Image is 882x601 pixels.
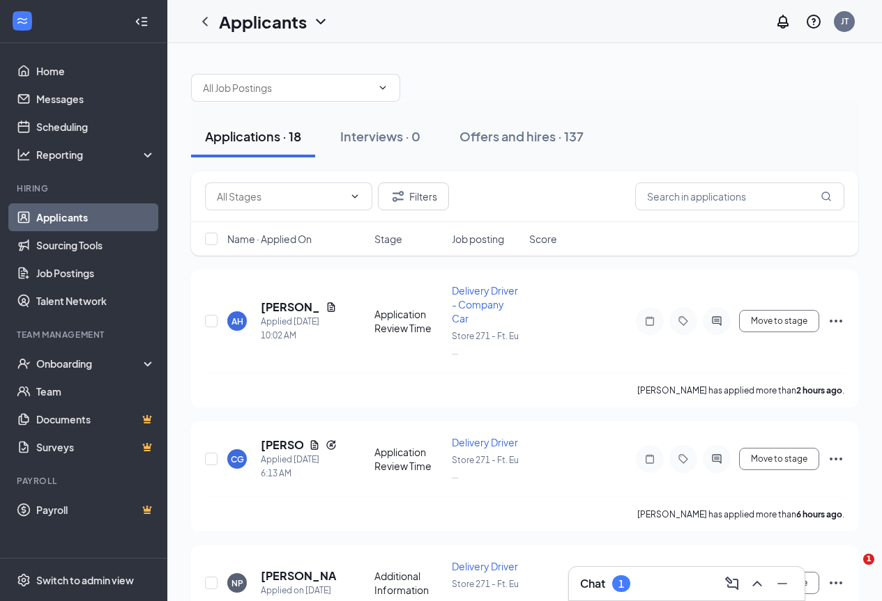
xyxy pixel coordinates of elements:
[217,189,344,204] input: All Stages
[529,232,557,246] span: Score
[452,560,518,572] span: Delivery Driver
[580,576,605,591] h3: Chat
[721,572,743,595] button: ComposeMessage
[36,496,155,524] a: PayrollCrown
[675,453,692,465] svg: Tag
[724,575,740,592] svg: ComposeMessage
[828,451,844,467] svg: Ellipses
[452,331,519,357] span: Store 271 - Ft. Eu ...
[774,575,791,592] svg: Minimize
[15,14,29,28] svg: WorkstreamLogo
[227,232,312,246] span: Name · Applied On
[863,554,874,565] span: 1
[390,188,406,205] svg: Filter
[36,287,155,315] a: Talent Network
[36,203,155,231] a: Applicants
[637,384,844,396] p: [PERSON_NAME] has applied more than .
[231,453,244,465] div: CG
[36,85,155,113] a: Messages
[231,577,243,589] div: NP
[261,568,337,584] h5: [PERSON_NAME]
[796,385,842,396] b: 2 hours ago
[219,10,307,33] h1: Applicants
[452,232,504,246] span: Job posting
[452,455,519,481] span: Store 271 - Ft. Eu ...
[771,572,793,595] button: Minimize
[641,453,658,465] svg: Note
[36,231,155,259] a: Sourcing Tools
[36,357,144,370] div: Onboarding
[205,127,301,145] div: Applications · 18
[135,15,149,29] svg: Collapse
[36,377,155,405] a: Team
[261,315,337,343] div: Applied [DATE] 10:02 AM
[36,259,155,287] a: Job Postings
[378,182,449,210] button: Filter Filters
[821,191,832,202] svg: MagnifyingGlass
[637,508,844,520] p: [PERSON_NAME] has applied more than .
[374,569,443,597] div: Additional Information
[36,433,155,461] a: SurveysCrown
[17,148,31,162] svg: Analysis
[261,437,303,453] h5: [PERSON_NAME]
[17,573,31,587] svg: Settings
[261,299,320,315] h5: [PERSON_NAME]
[835,554,868,587] iframe: Intercom live chat
[635,182,844,210] input: Search in applications
[326,302,337,313] svg: Document
[349,191,360,202] svg: ChevronDown
[326,439,337,451] svg: Reapply
[36,113,155,141] a: Scheduling
[36,573,134,587] div: Switch to admin view
[452,436,518,448] span: Delivery Driver
[708,453,725,465] svg: ActiveChat
[312,13,329,30] svg: ChevronDown
[828,575,844,591] svg: Ellipses
[459,127,584,145] div: Offers and hires · 137
[739,310,819,332] button: Move to stage
[36,405,155,433] a: DocumentsCrown
[309,439,320,451] svg: Document
[17,357,31,370] svg: UserCheck
[746,572,768,595] button: ChevronUp
[675,315,692,327] svg: Tag
[374,307,443,335] div: Application Review Time
[374,445,443,473] div: Application Review Time
[36,148,156,162] div: Reporting
[796,509,842,520] b: 6 hours ago
[805,13,822,30] svg: QuestionInfo
[203,80,372,95] input: All Job Postings
[739,448,819,470] button: Move to stage
[618,578,624,590] div: 1
[261,453,337,481] div: Applied [DATE] 6:13 AM
[197,13,213,30] svg: ChevronLeft
[377,82,388,93] svg: ChevronDown
[17,182,153,194] div: Hiring
[749,575,766,592] svg: ChevronUp
[641,315,658,327] svg: Note
[231,315,243,327] div: AH
[261,584,337,598] div: Applied on [DATE]
[17,329,153,341] div: Team Management
[340,127,420,145] div: Interviews · 0
[708,315,725,327] svg: ActiveChat
[841,15,849,27] div: JT
[452,284,518,325] span: Delivery Driver - Company Car
[828,313,844,329] svg: Ellipses
[775,13,791,30] svg: Notifications
[36,57,155,85] a: Home
[374,232,402,246] span: Stage
[17,475,153,487] div: Payroll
